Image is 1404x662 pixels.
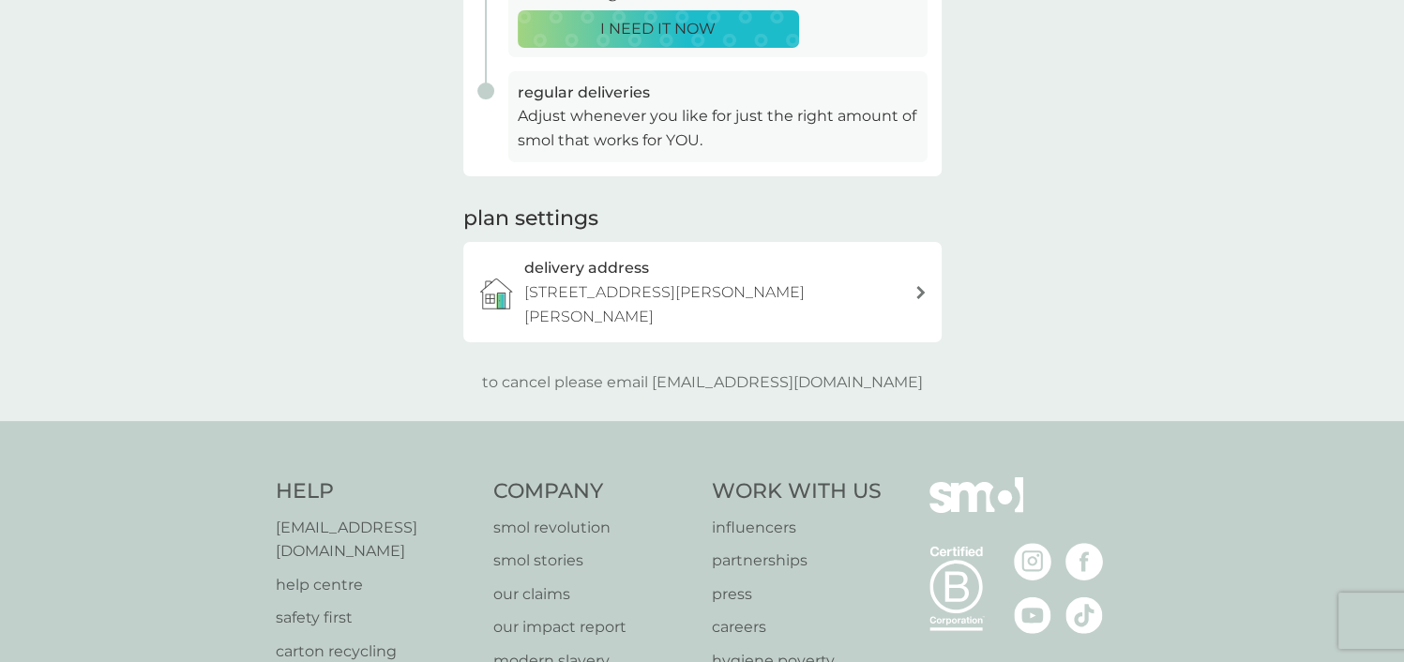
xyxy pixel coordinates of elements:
a: partnerships [712,549,882,573]
a: our claims [493,582,693,607]
a: smol stories [493,549,693,573]
h2: plan settings [463,204,598,233]
p: I NEED IT NOW [600,17,716,41]
a: careers [712,615,882,639]
a: [EMAIL_ADDRESS][DOMAIN_NAME] [276,516,476,564]
h4: Help [276,477,476,506]
h3: delivery address [524,256,649,280]
button: I NEED IT NOW [518,10,799,48]
a: safety first [276,606,476,630]
p: to cancel please email [EMAIL_ADDRESS][DOMAIN_NAME] [482,370,923,395]
img: visit the smol Facebook page [1065,543,1103,580]
a: help centre [276,573,476,597]
img: visit the smol Instagram page [1014,543,1051,580]
h3: regular deliveries [518,81,918,105]
a: smol revolution [493,516,693,540]
a: press [712,582,882,607]
h4: Work With Us [712,477,882,506]
img: visit the smol Youtube page [1014,596,1051,634]
p: [STREET_ADDRESS][PERSON_NAME][PERSON_NAME] [524,280,914,328]
a: influencers [712,516,882,540]
a: our impact report [493,615,693,639]
a: delivery address[STREET_ADDRESS][PERSON_NAME][PERSON_NAME] [463,242,942,342]
img: smol [929,477,1023,541]
p: Adjust whenever you like for just the right amount of smol that works for YOU. [518,104,918,152]
h4: Company [493,477,693,506]
img: visit the smol Tiktok page [1065,596,1103,634]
